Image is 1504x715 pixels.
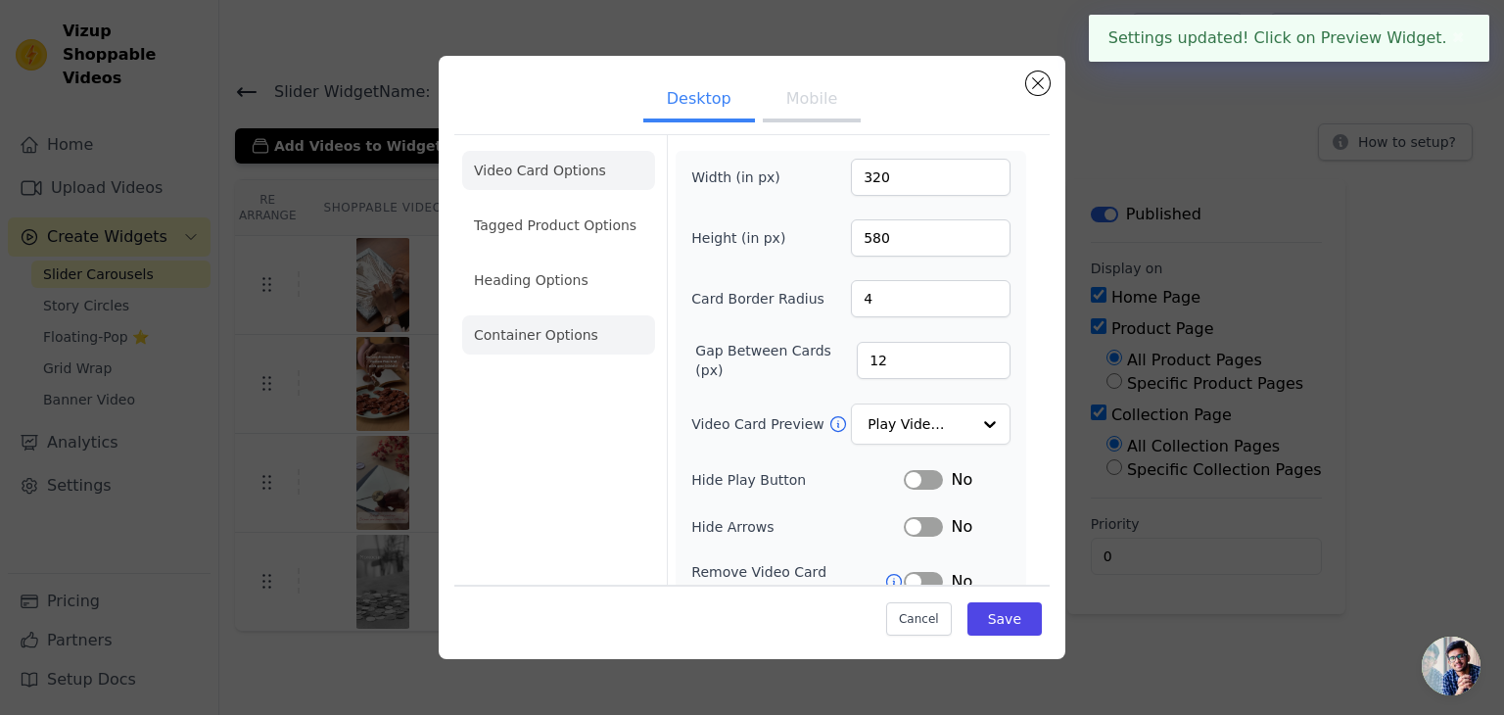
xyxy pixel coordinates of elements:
[691,414,827,434] label: Video Card Preview
[1089,15,1489,62] div: Settings updated! Click on Preview Widget.
[1447,26,1470,50] button: Close
[763,79,861,122] button: Mobile
[1422,637,1480,695] a: Open chat
[951,468,972,492] span: No
[462,206,655,245] li: Tagged Product Options
[1026,71,1050,95] button: Close modal
[691,228,798,248] label: Height (in px)
[951,515,972,539] span: No
[462,151,655,190] li: Video Card Options
[691,470,904,490] label: Hide Play Button
[886,602,952,636] button: Cancel
[691,167,798,187] label: Width (in px)
[462,261,655,300] li: Heading Options
[691,517,904,537] label: Hide Arrows
[695,341,857,380] label: Gap Between Cards (px)
[967,602,1042,636] button: Save
[951,570,972,594] span: No
[691,562,884,601] label: Remove Video Card Shadow
[691,289,824,309] label: Card Border Radius
[643,79,755,122] button: Desktop
[462,315,655,355] li: Container Options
